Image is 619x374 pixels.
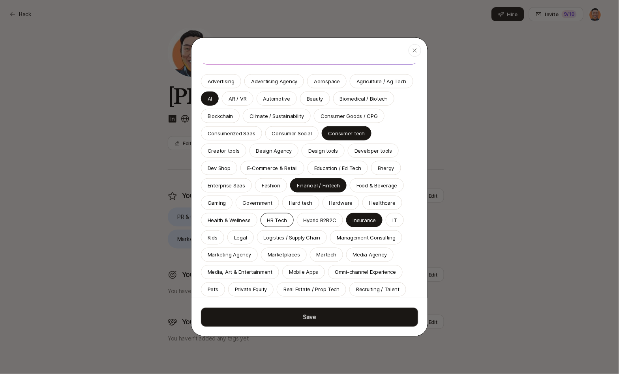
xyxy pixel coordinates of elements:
p: Automotive [263,95,290,103]
div: Media, Art & Entertainment [208,268,272,276]
p: Marketplaces [268,251,300,259]
p: Private Equity [235,286,267,294]
p: Mobile Apps [289,268,318,276]
p: AR / VR [229,95,246,103]
p: Media Agency [353,251,387,259]
p: Marketing Agency [208,251,251,259]
p: Blockchain [208,112,233,120]
p: Insurance [353,216,376,224]
p: Health & Wellness [208,216,251,224]
p: HR Tech [267,216,287,224]
p: Hard tech [289,199,313,207]
p: Agriculture / Ag Tech [356,77,407,85]
p: Design tools [308,147,338,155]
p: Enterprise Saas [208,181,245,189]
p: Advertising Agency [251,77,297,85]
p: Real Estate / Prop Tech [283,286,340,294]
p: Healthcare [369,199,395,207]
p: Government [242,199,272,207]
p: Climate / Sustainability [249,112,304,120]
p: Omni-channel Experience [335,268,396,276]
p: Education / Ed Tech [314,164,361,172]
p: Legal [234,234,247,241]
p: Gaming [208,199,226,207]
p: Consumerized Saas [208,129,255,137]
p: Financial / Fintech [297,181,340,189]
p: Pets [208,286,218,294]
p: Beauty [307,95,323,103]
p: Martech [317,251,336,259]
p: Hardware [329,199,353,207]
p: AI [208,95,212,103]
p: Energy [378,164,394,172]
p: Kids [208,234,218,241]
p: Creator tools [208,147,240,155]
p: Management Consulting [337,234,396,241]
p: Consumer Goods / CPG [321,112,378,120]
p: Fashion [262,181,280,189]
p: Recruiting / Talent [356,286,400,294]
p: IT [392,216,397,224]
p: Aerospace [314,77,340,85]
p: Dev Shop [208,164,231,172]
p: Developer tools [355,147,392,155]
div: Consumer tech [328,129,365,137]
button: Save [201,308,418,327]
p: Hybrid B2B2C [304,216,336,224]
p: Design Agency [256,147,292,155]
p: E-Commerce & Retail [247,164,298,172]
p: Advertising [208,77,234,85]
p: Biomedical / Biotech [340,95,388,103]
p: Consumer Social [272,129,312,137]
p: Food & Beverage [356,181,397,189]
p: Logistics / Supply Chain [264,234,321,241]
